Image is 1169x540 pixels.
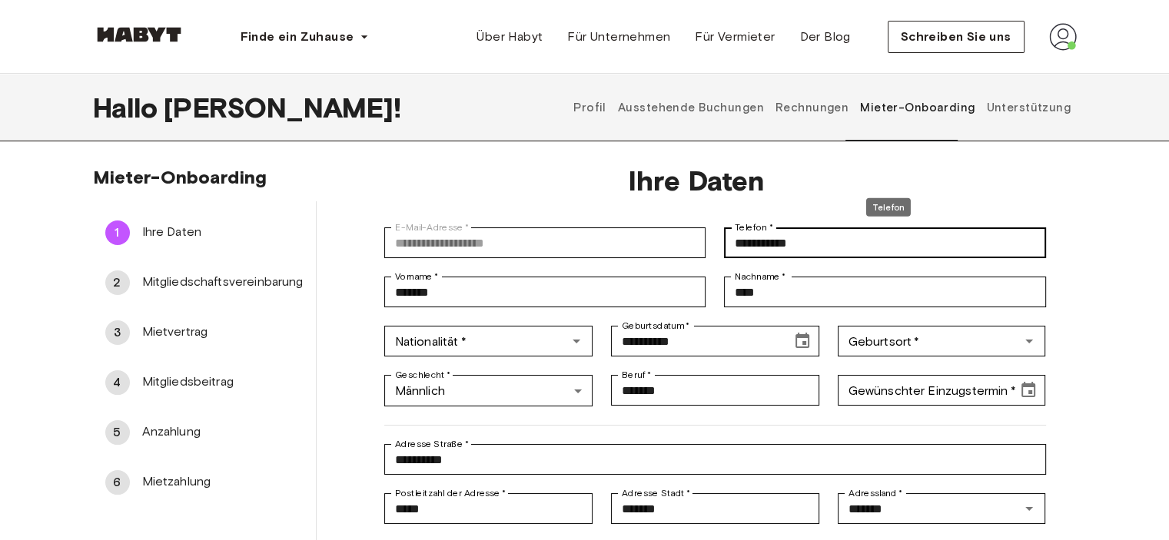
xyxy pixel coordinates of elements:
div: Benutzerprofil-Registerkarten [568,74,1077,141]
font: Für Unternehmen [567,29,670,44]
div: 4Mitgliedsbeitrag [93,363,316,401]
font: ! [394,91,401,124]
font: Rechnungen [775,101,849,114]
font: Mitgliedschaftsvereinbarung [142,274,304,289]
font: Über Habyt [477,29,543,44]
font: Nachname [735,271,780,282]
font: 3 [114,325,121,340]
font: Männlich [395,383,445,398]
font: Ausstehende Buchungen [618,101,764,114]
button: Finde ein Zuhause [228,22,382,52]
font: 2 [113,275,121,290]
img: Habyt [93,27,185,42]
font: Unterstützung [986,101,1071,114]
div: Adresse Stadt [611,493,819,524]
font: Ihre Daten [142,224,202,239]
div: E-Mail-Adresse [384,227,706,258]
font: Mieter-Onboarding [93,166,267,188]
a: Über Habyt [464,22,555,52]
font: Vorname [395,271,433,282]
font: Telefon [872,201,905,212]
div: Beruf [611,375,819,406]
font: 6 [113,475,121,489]
font: Anzahlung [142,424,201,439]
button: Datum wählen [1013,375,1044,406]
font: Mitgliedsbeitrag [142,374,234,389]
button: Offen [566,330,587,352]
div: Postleitzahl der Adresse [384,493,593,524]
font: 5 [113,425,121,439]
font: Schreiben Sie uns [901,29,1011,44]
img: Avatar [1049,23,1077,51]
font: Geschlecht [395,369,445,380]
font: 1 [115,225,119,240]
font: Mieter-Onboarding [860,101,975,114]
font: E-Mail-Adresse [395,222,463,233]
div: Telefon [724,227,1045,258]
button: Schreiben Sie uns [888,21,1025,53]
font: Mietvertrag [142,324,208,339]
font: Postleitzahl der Adresse [395,488,500,499]
font: Adressland [849,488,897,499]
font: Geburtsdatum [622,320,684,331]
font: Telefon [735,222,767,233]
font: Beruf [622,369,646,380]
a: Für Vermieter [682,22,787,52]
font: Finde ein Zuhause [241,29,354,44]
div: 1Ihre Daten [93,214,316,251]
button: Offen [1018,498,1040,519]
a: Für Unternehmen [555,22,682,52]
div: Vorname [384,277,706,307]
font: 4 [113,375,121,389]
font: Für Vermieter [695,29,775,44]
font: Profil [573,101,606,114]
div: 2Mitgliedschaftsvereinbarung [93,263,316,301]
font: Ihre Daten [629,164,765,197]
font: [PERSON_NAME] [164,91,394,124]
font: Hallo [93,91,158,124]
div: 5Anzahlung [93,413,316,451]
div: Nachname [724,277,1045,307]
div: 3Mietvertrag [93,313,316,351]
font: Adresse Stadt [622,488,685,499]
font: Adresse Straße [395,439,463,449]
font: Mietzahlung [142,474,211,489]
button: Offen [1018,330,1040,352]
button: Wählen Sie ein Datum. Das ausgewählte Datum ist der 13. März 2007. [787,326,818,356]
div: Adresse Straße [384,444,1046,475]
font: Der Blog [799,29,850,44]
a: Der Blog [787,22,862,52]
div: 6Mietzahlung [93,463,316,501]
